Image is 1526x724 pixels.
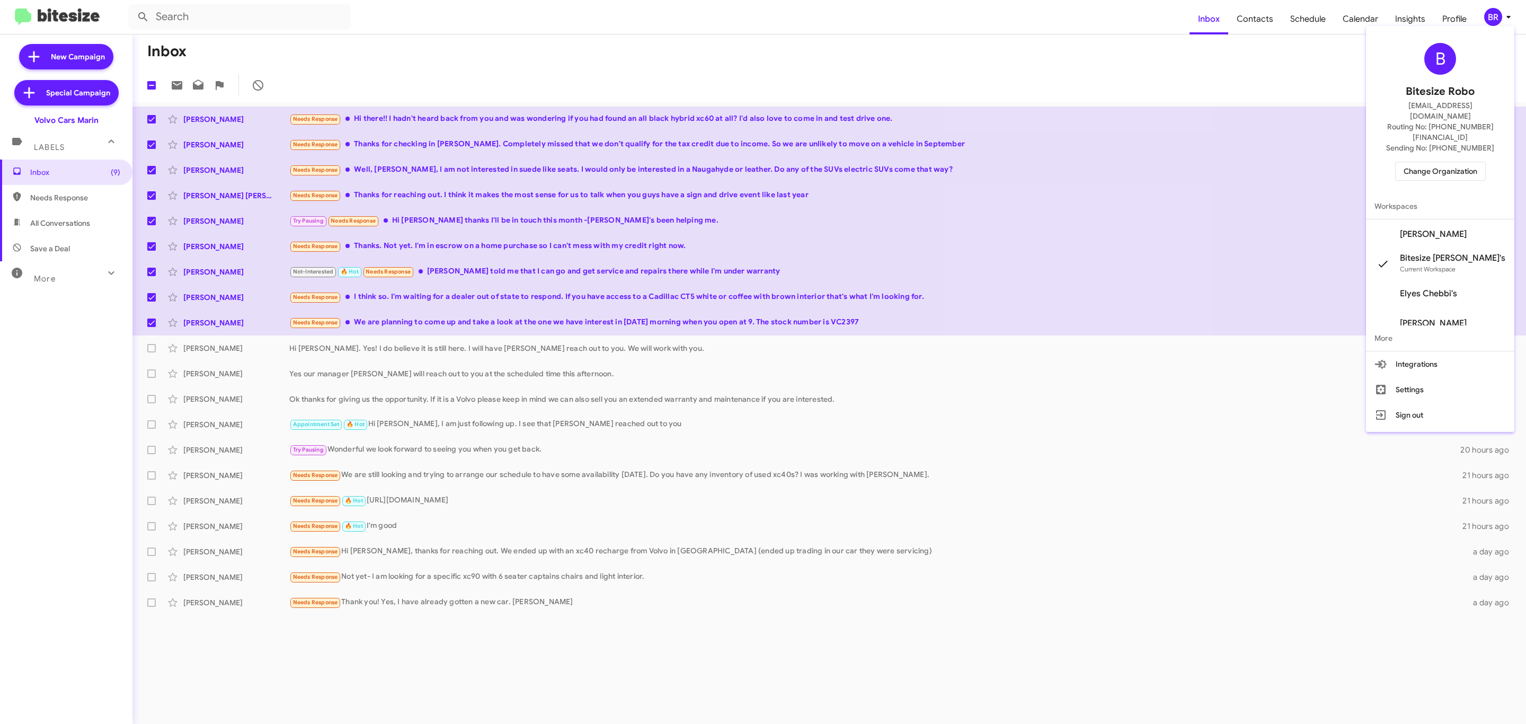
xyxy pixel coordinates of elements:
span: Current Workspace [1400,265,1456,273]
button: Integrations [1366,351,1514,377]
span: Elyes Chebbi's [1400,288,1457,299]
button: Sign out [1366,402,1514,428]
span: [PERSON_NAME] [1400,229,1467,240]
span: Workspaces [1366,193,1514,219]
span: Change Organization [1404,162,1477,180]
button: Settings [1366,377,1514,402]
span: Routing No: [PHONE_NUMBER][FINANCIAL_ID] [1379,121,1502,143]
span: More [1366,325,1514,351]
span: Bitesize [PERSON_NAME]'s [1400,253,1505,263]
span: [PERSON_NAME] [1400,318,1467,329]
span: Sending No: [PHONE_NUMBER] [1386,143,1494,153]
span: [EMAIL_ADDRESS][DOMAIN_NAME] [1379,100,1502,121]
span: Bitesize Robo [1406,83,1475,100]
div: B [1424,43,1456,75]
button: Change Organization [1395,162,1486,181]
